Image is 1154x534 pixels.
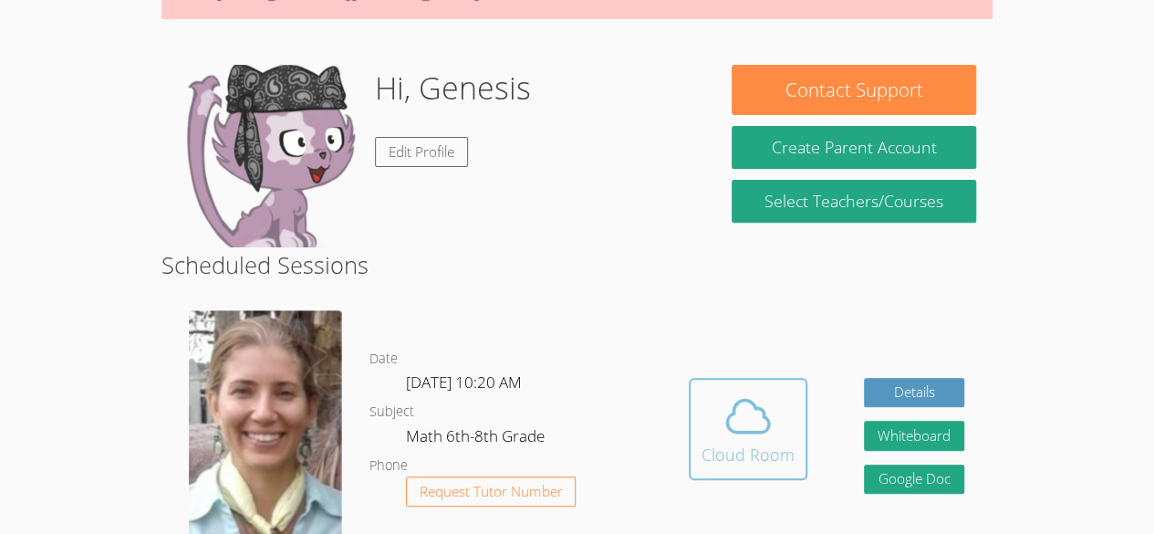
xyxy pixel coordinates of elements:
[732,126,975,169] button: Create Parent Account
[369,401,414,424] dt: Subject
[732,180,975,223] a: Select Teachers/Courses
[406,424,548,455] dd: Math 6th-8th Grade
[369,348,398,371] dt: Date
[689,378,807,480] button: Cloud Room
[369,455,408,477] dt: Phone
[406,372,522,393] span: [DATE] 10:20 AM
[864,421,964,451] button: Whiteboard
[375,137,468,167] a: Edit Profile
[864,465,964,495] a: Google Doc
[406,476,577,507] button: Request Tutor Number
[732,65,975,115] button: Contact Support
[161,247,993,282] h2: Scheduled Sessions
[178,65,360,247] img: default.png
[420,485,563,498] span: Request Tutor Number
[864,378,964,408] a: Details
[702,442,795,467] div: Cloud Room
[375,65,531,111] h1: Hi, Genesis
